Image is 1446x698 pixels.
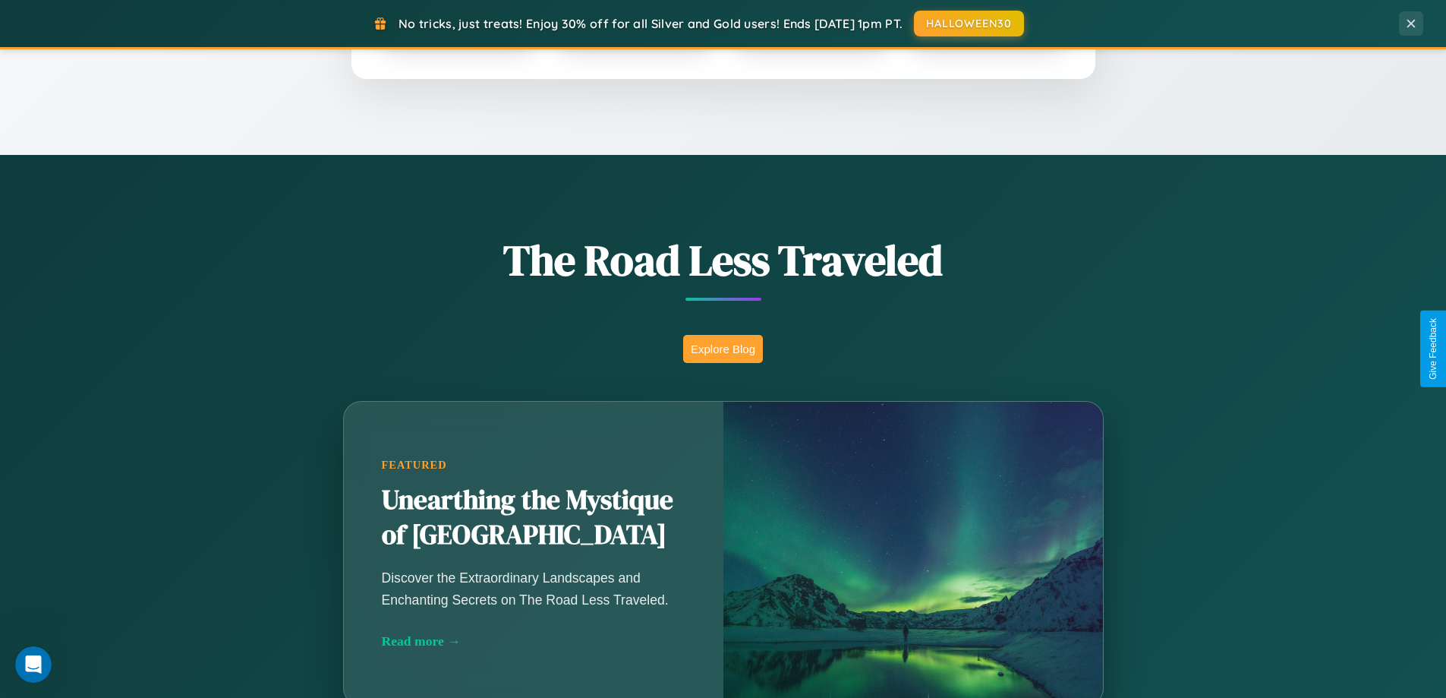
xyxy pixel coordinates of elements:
h1: The Road Less Traveled [268,231,1179,289]
span: No tricks, just treats! Enjoy 30% off for all Silver and Gold users! Ends [DATE] 1pm PT. [399,16,903,31]
p: Discover the Extraordinary Landscapes and Enchanting Secrets on The Road Less Traveled. [382,567,685,610]
iframe: Intercom live chat [15,646,52,683]
div: Featured [382,459,685,472]
div: Read more → [382,633,685,649]
button: HALLOWEEN30 [914,11,1024,36]
div: Give Feedback [1428,318,1438,380]
h2: Unearthing the Mystique of [GEOGRAPHIC_DATA] [382,483,685,553]
button: Explore Blog [683,335,763,363]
